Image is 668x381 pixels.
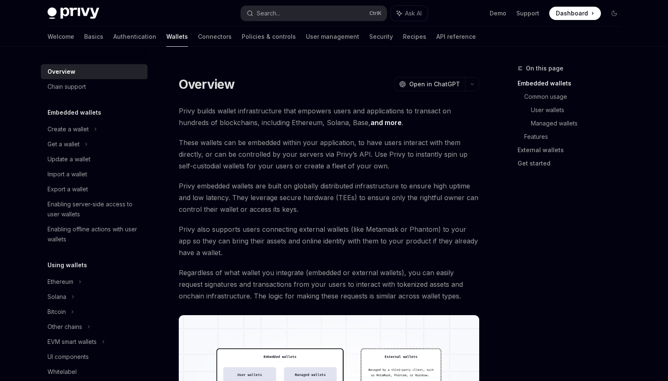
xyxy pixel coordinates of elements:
div: Whitelabel [48,367,77,377]
a: Enabling server-side access to user wallets [41,197,148,222]
span: Dashboard [556,9,588,18]
div: Solana [48,292,66,302]
a: Get started [518,157,628,170]
h1: Overview [179,77,235,92]
span: Ask AI [405,9,422,18]
span: Ctrl K [369,10,382,17]
span: Regardless of what wallet you integrate (embedded or external wallets), you can easily request si... [179,267,479,302]
button: Ask AI [391,6,428,21]
span: These wallets can be embedded within your application, to have users interact with them directly,... [179,137,479,172]
a: Managed wallets [531,117,628,130]
a: User wallets [531,103,628,117]
div: Export a wallet [48,184,88,194]
div: Search... [257,8,280,18]
div: EVM smart wallets [48,337,97,347]
a: Dashboard [549,7,601,20]
a: Policies & controls [242,27,296,47]
a: Chain support [41,79,148,94]
div: Enabling offline actions with user wallets [48,224,143,244]
div: Get a wallet [48,139,80,149]
div: Overview [48,67,75,77]
img: dark logo [48,8,99,19]
div: Import a wallet [48,169,87,179]
span: Open in ChatGPT [409,80,460,88]
a: Enabling offline actions with user wallets [41,222,148,247]
div: Bitcoin [48,307,66,317]
div: Enabling server-side access to user wallets [48,199,143,219]
button: Toggle dark mode [608,7,621,20]
span: Privy also supports users connecting external wallets (like Metamask or Phantom) to your app so t... [179,223,479,258]
a: Update a wallet [41,152,148,167]
a: and more [370,118,402,127]
a: Authentication [113,27,156,47]
h5: Using wallets [48,260,87,270]
a: Export a wallet [41,182,148,197]
div: Update a wallet [48,154,90,164]
div: Create a wallet [48,124,89,134]
span: On this page [526,63,563,73]
a: User management [306,27,359,47]
button: Open in ChatGPT [394,77,465,91]
span: Privy builds wallet infrastructure that empowers users and applications to transact on hundreds o... [179,105,479,128]
a: Overview [41,64,148,79]
div: Ethereum [48,277,73,287]
a: External wallets [518,143,628,157]
button: Search...CtrlK [241,6,387,21]
div: Chain support [48,82,86,92]
a: API reference [436,27,476,47]
a: Welcome [48,27,74,47]
span: Privy embedded wallets are built on globally distributed infrastructure to ensure high uptime and... [179,180,479,215]
div: Other chains [48,322,82,332]
h5: Embedded wallets [48,108,101,118]
a: Embedded wallets [518,77,628,90]
a: UI components [41,349,148,364]
a: Features [524,130,628,143]
a: Support [516,9,539,18]
a: Common usage [524,90,628,103]
a: Import a wallet [41,167,148,182]
a: Demo [490,9,506,18]
a: Basics [84,27,103,47]
a: Security [369,27,393,47]
a: Whitelabel [41,364,148,379]
a: Connectors [198,27,232,47]
a: Recipes [403,27,426,47]
div: UI components [48,352,89,362]
a: Wallets [166,27,188,47]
